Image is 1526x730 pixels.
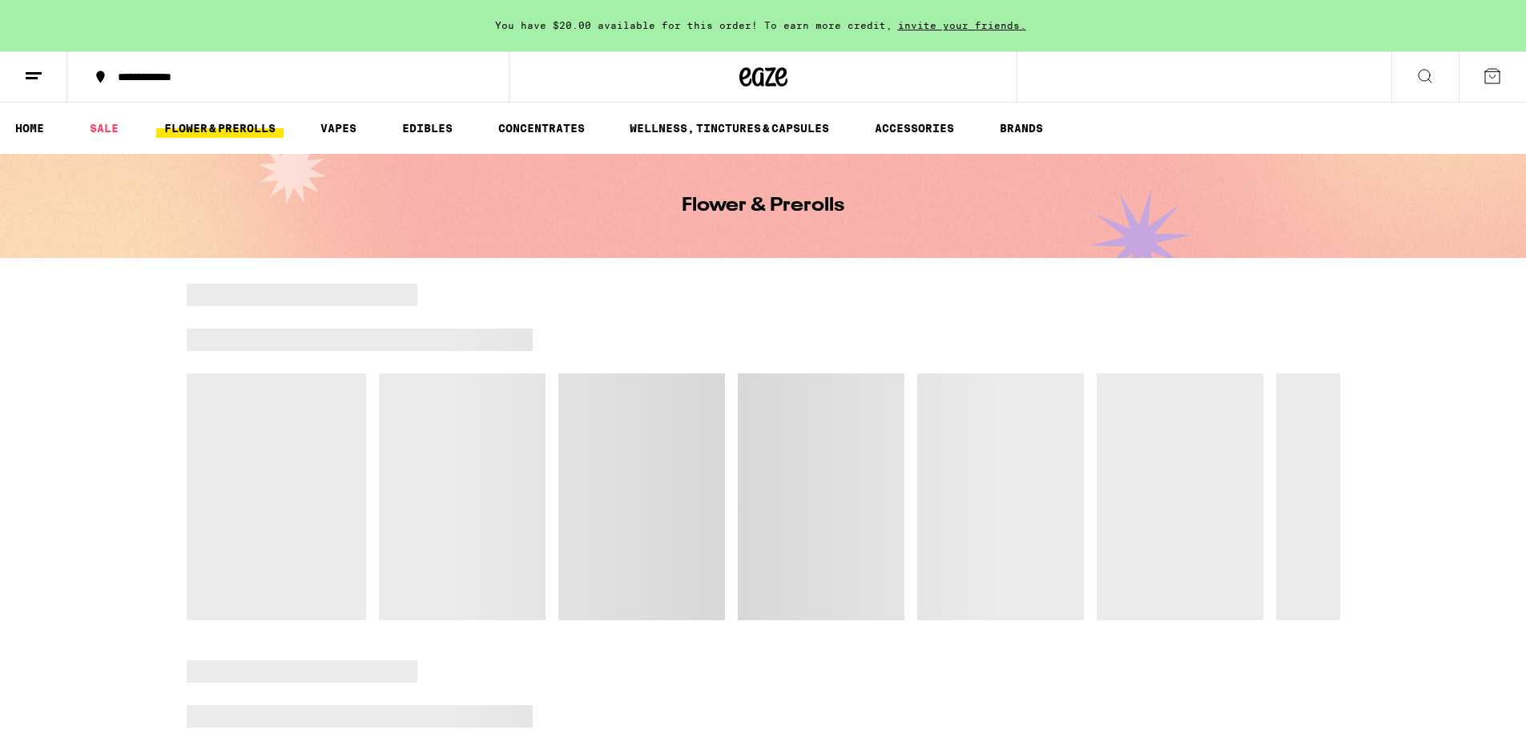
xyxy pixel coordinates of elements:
[156,119,284,138] a: FLOWER & PREROLLS
[495,20,892,30] span: You have $20.00 available for this order! To earn more credit,
[622,119,837,138] a: WELLNESS, TINCTURES & CAPSULES
[82,119,127,138] a: SALE
[682,196,844,216] h1: Flower & Prerolls
[867,119,962,138] a: ACCESSORIES
[892,20,1032,30] span: invite your friends.
[7,119,52,138] a: HOME
[490,119,593,138] a: CONCENTRATES
[992,119,1051,138] a: BRANDS
[312,119,364,138] a: VAPES
[394,119,461,138] a: EDIBLES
